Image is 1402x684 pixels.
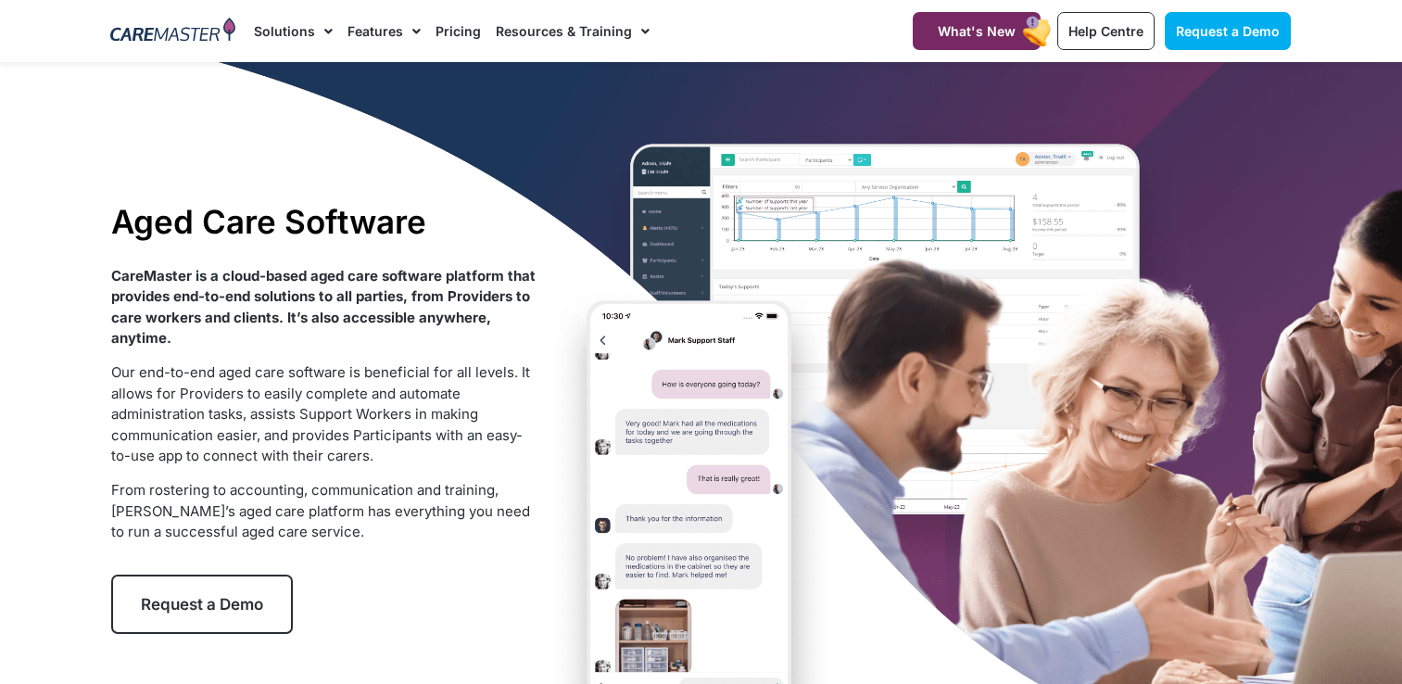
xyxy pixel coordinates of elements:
a: What's New [913,12,1041,50]
a: Request a Demo [1165,12,1291,50]
img: CareMaster Logo [110,18,235,45]
span: Request a Demo [141,595,263,614]
span: What's New [938,23,1016,39]
span: Help Centre [1068,23,1143,39]
span: Our end-to-end aged care software is beneficial for all levels. It allows for Providers to easily... [111,363,530,464]
a: Help Centre [1057,12,1155,50]
span: From rostering to accounting, communication and training, [PERSON_NAME]’s aged care platform has ... [111,481,530,540]
h1: Aged Care Software [111,202,537,241]
strong: CareMaster is a cloud-based aged care software platform that provides end-to-end solutions to all... [111,267,536,348]
span: Request a Demo [1176,23,1280,39]
a: Request a Demo [111,575,293,634]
